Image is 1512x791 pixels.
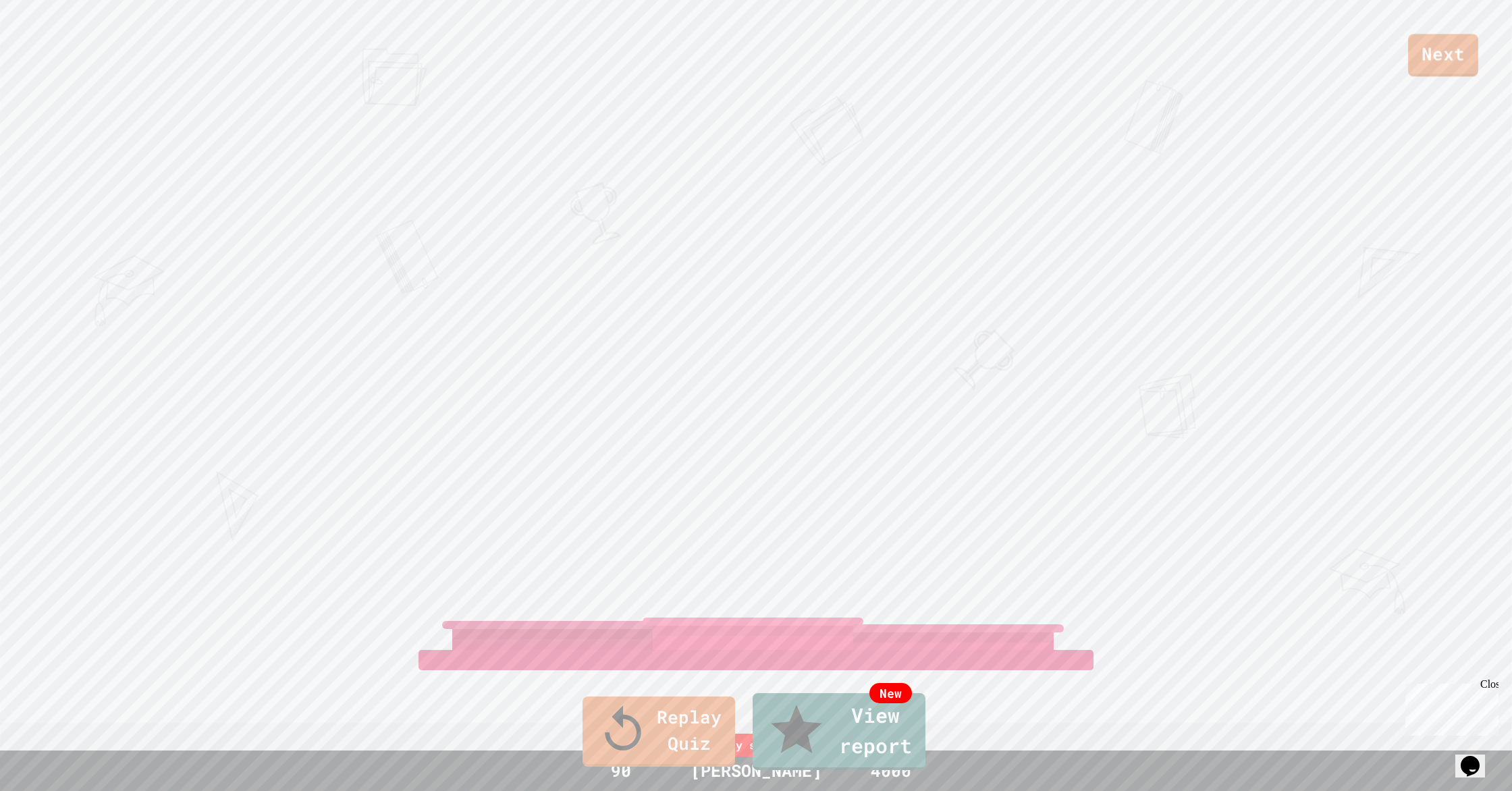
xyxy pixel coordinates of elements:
[1455,737,1498,778] iframe: chat widget
[583,697,735,767] a: Replay Quiz
[5,5,93,86] div: Chat with us now!Close
[869,683,912,703] div: New
[753,693,925,770] a: View report
[1400,678,1498,736] iframe: chat widget
[1408,34,1478,76] a: Next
